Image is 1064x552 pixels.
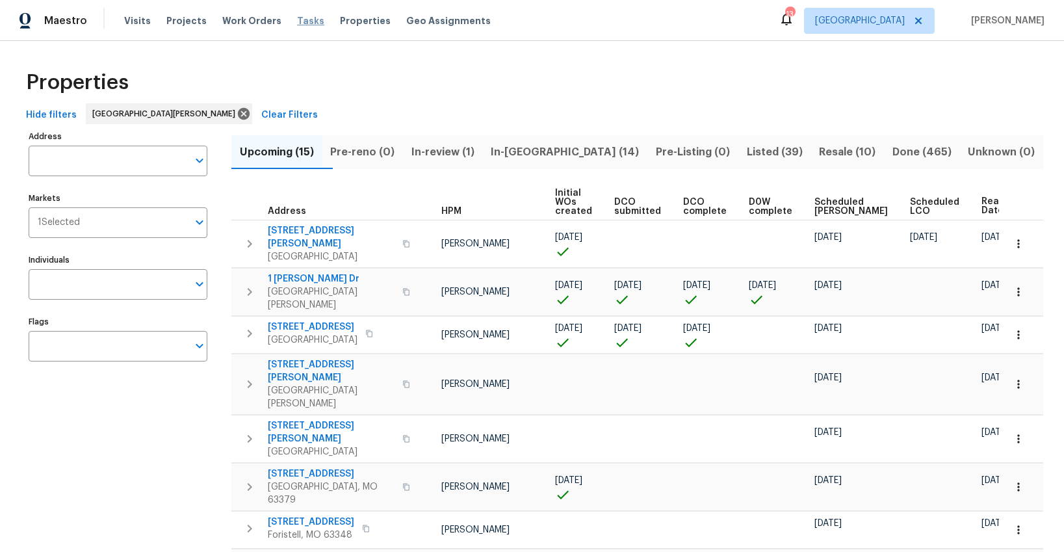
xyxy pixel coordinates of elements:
label: Individuals [29,256,207,264]
span: [PERSON_NAME] [966,14,1045,27]
span: DCO complete [683,198,727,216]
span: Initial WOs created [555,189,592,216]
span: Scheduled [PERSON_NAME] [814,198,888,216]
span: HPM [441,207,461,216]
label: Flags [29,318,207,326]
span: [DATE] [981,428,1009,437]
span: Projects [166,14,207,27]
span: [DATE] [614,324,642,333]
label: Markets [29,194,207,202]
span: Pre-reno (0) [330,143,396,161]
span: Resale (10) [818,143,876,161]
span: Done (465) [892,143,952,161]
span: [DATE] [814,324,842,333]
span: Maestro [44,14,87,27]
span: [GEOGRAPHIC_DATA] [268,445,395,458]
span: [GEOGRAPHIC_DATA][PERSON_NAME] [92,107,240,120]
span: [STREET_ADDRESS] [268,321,357,334]
span: Tasks [297,16,324,25]
span: [DATE] [814,476,842,485]
span: [STREET_ADDRESS] [268,516,354,529]
span: [GEOGRAPHIC_DATA][PERSON_NAME] [268,285,395,311]
span: [PERSON_NAME] [441,482,510,492]
span: [PERSON_NAME] [441,330,510,339]
span: Pre-Listing (0) [655,143,731,161]
span: [DATE] [555,476,582,485]
span: In-[GEOGRAPHIC_DATA] (14) [491,143,640,161]
button: Hide filters [21,103,82,127]
span: [DATE] [814,519,842,528]
button: Clear Filters [256,103,323,127]
span: [DATE] [814,233,842,242]
span: [GEOGRAPHIC_DATA][PERSON_NAME] [268,384,395,410]
span: Work Orders [222,14,281,27]
span: Properties [340,14,391,27]
span: [DATE] [981,373,1009,382]
span: [DATE] [555,324,582,333]
span: [GEOGRAPHIC_DATA] [268,334,357,347]
span: 1 Selected [38,217,80,228]
span: [DATE] [814,373,842,382]
button: Open [190,337,209,355]
span: [STREET_ADDRESS][PERSON_NAME] [268,224,395,250]
label: Address [29,133,207,140]
span: Upcoming (15) [239,143,315,161]
span: In-review (1) [411,143,475,161]
span: [PERSON_NAME] [441,525,510,534]
span: [DATE] [683,281,710,290]
span: DCO submitted [614,198,661,216]
span: Ready Date [981,197,1010,215]
button: Open [190,213,209,231]
span: [PERSON_NAME] [441,239,510,248]
span: [DATE] [814,428,842,437]
span: [STREET_ADDRESS][PERSON_NAME] [268,419,395,445]
button: Open [190,151,209,170]
span: [GEOGRAPHIC_DATA] [815,14,905,27]
span: [PERSON_NAME] [441,380,510,389]
span: 1 [PERSON_NAME] Dr [268,272,395,285]
span: [DATE] [614,281,642,290]
span: [DATE] [910,233,937,242]
span: [STREET_ADDRESS] [268,467,395,480]
span: [GEOGRAPHIC_DATA], MO 63379 [268,480,395,506]
span: [DATE] [555,281,582,290]
span: Hide filters [26,107,77,124]
span: [DATE] [683,324,710,333]
span: [DATE] [981,519,1009,528]
span: [PERSON_NAME] [441,434,510,443]
span: [STREET_ADDRESS][PERSON_NAME] [268,358,395,384]
span: [GEOGRAPHIC_DATA] [268,250,395,263]
button: Open [190,275,209,293]
span: [DATE] [981,476,1009,485]
span: D0W complete [749,198,792,216]
span: Foristell, MO 63348 [268,529,354,542]
span: [DATE] [555,233,582,242]
span: [DATE] [981,233,1009,242]
span: Address [268,207,306,216]
span: Scheduled LCO [910,198,959,216]
span: [DATE] [981,324,1009,333]
span: Clear Filters [261,107,318,124]
span: Listed (39) [746,143,803,161]
span: Properties [26,76,129,89]
span: [DATE] [981,281,1009,290]
span: [DATE] [749,281,776,290]
span: Visits [124,14,151,27]
span: Unknown (0) [968,143,1036,161]
span: Geo Assignments [406,14,491,27]
div: [GEOGRAPHIC_DATA][PERSON_NAME] [86,103,252,124]
span: [DATE] [814,281,842,290]
div: 13 [785,8,794,21]
span: [PERSON_NAME] [441,287,510,296]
